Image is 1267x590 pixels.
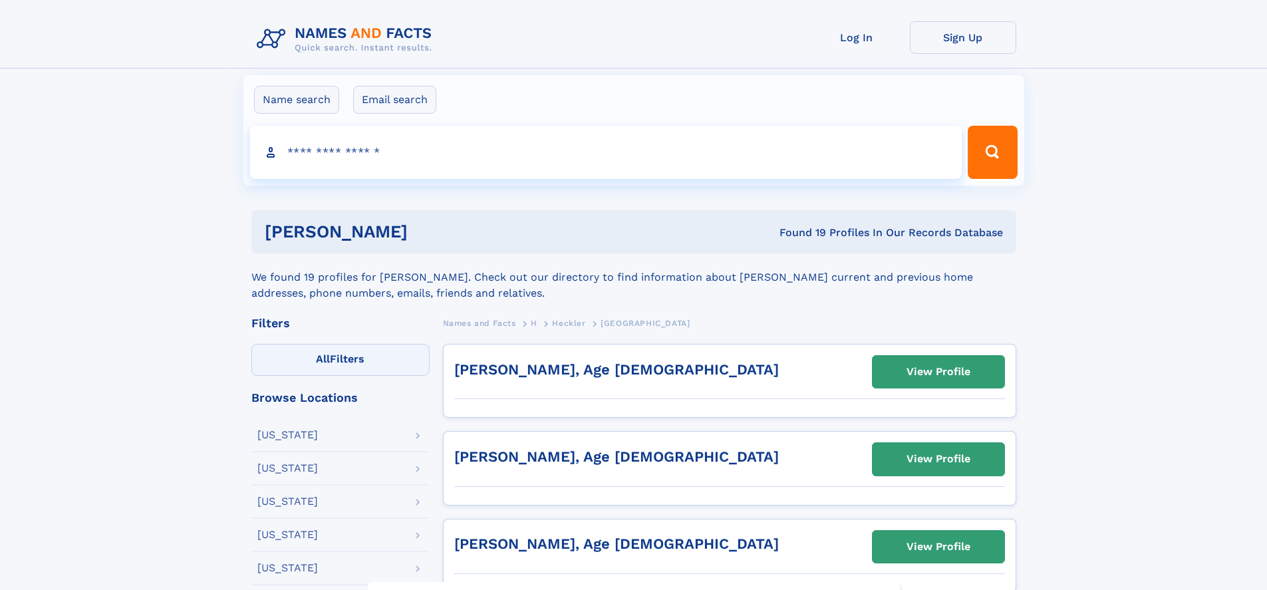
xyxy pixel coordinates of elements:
div: View Profile [907,357,970,387]
a: Log In [803,21,910,54]
a: View Profile [873,443,1004,475]
div: [US_STATE] [257,463,318,474]
span: H [531,319,537,328]
a: H [531,315,537,331]
span: All [316,353,330,365]
div: [US_STATE] [257,529,318,540]
div: View Profile [907,531,970,562]
a: View Profile [873,356,1004,388]
a: Heckler [552,315,585,331]
div: We found 19 profiles for [PERSON_NAME]. Check out our directory to find information about [PERSON... [251,253,1016,301]
label: Name search [254,86,339,114]
a: [PERSON_NAME], Age [DEMOGRAPHIC_DATA] [454,535,779,552]
a: Sign Up [910,21,1016,54]
div: View Profile [907,444,970,474]
a: View Profile [873,531,1004,563]
div: Found 19 Profiles In Our Records Database [593,225,1003,240]
div: [US_STATE] [257,430,318,440]
a: [PERSON_NAME], Age [DEMOGRAPHIC_DATA] [454,448,779,465]
div: Browse Locations [251,392,430,404]
h1: [PERSON_NAME] [265,223,594,240]
span: Heckler [552,319,585,328]
a: Names and Facts [443,315,516,331]
label: Email search [353,86,436,114]
span: [GEOGRAPHIC_DATA] [601,319,690,328]
div: [US_STATE] [257,496,318,507]
div: Filters [251,317,430,329]
img: Logo Names and Facts [251,21,443,57]
input: search input [250,126,962,179]
div: [US_STATE] [257,563,318,573]
label: Filters [251,344,430,376]
a: [PERSON_NAME], Age [DEMOGRAPHIC_DATA] [454,361,779,378]
button: Search Button [968,126,1017,179]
